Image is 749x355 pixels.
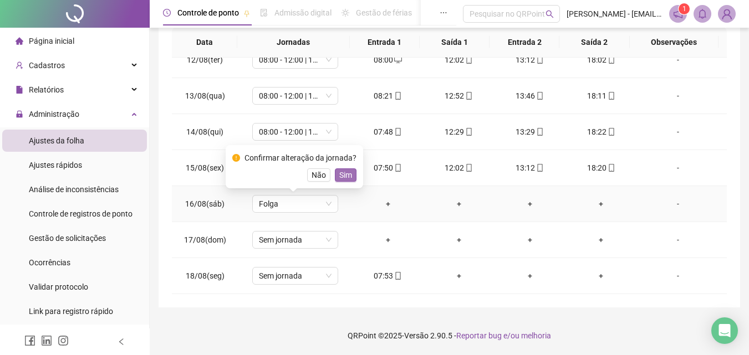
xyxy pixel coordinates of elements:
[607,128,615,136] span: mobile
[186,163,224,172] span: 15/08(sex)
[177,8,239,17] span: Controle de ponto
[574,270,628,282] div: +
[361,126,415,138] div: 07:48
[312,169,326,181] span: Não
[645,90,711,102] div: -
[259,88,332,104] span: 08:00 - 12:00 | 13:12 - 18:00
[29,282,88,291] span: Validar protocolo
[546,10,554,18] span: search
[361,198,415,210] div: +
[184,235,226,244] span: 17/08(dom)
[29,85,64,94] span: Relatórios
[259,231,332,248] span: Sem jornada
[260,9,268,17] span: file-done
[24,335,35,346] span: facebook
[393,128,402,136] span: mobile
[503,162,557,174] div: 13:12
[361,162,415,174] div: 07:50
[361,54,415,66] div: 08:00
[393,272,402,280] span: mobile
[673,9,683,19] span: notification
[172,27,237,58] th: Data
[464,92,473,100] span: mobile
[259,267,332,284] span: Sem jornada
[607,164,615,172] span: mobile
[574,162,628,174] div: 18:20
[237,27,350,58] th: Jornadas
[29,37,74,45] span: Página inicial
[244,152,356,164] div: Confirmar alteração da jornada?
[29,110,79,119] span: Administração
[645,126,711,138] div: -
[697,9,707,19] span: bell
[393,92,402,100] span: mobile
[186,271,225,280] span: 18/08(seg)
[535,92,544,100] span: mobile
[29,61,65,70] span: Cadastros
[503,198,557,210] div: +
[464,164,473,172] span: mobile
[356,8,412,17] span: Gestão de férias
[607,92,615,100] span: mobile
[29,234,106,243] span: Gestão de solicitações
[719,6,735,22] img: 67890
[432,162,486,174] div: 12:02
[274,8,332,17] span: Admissão digital
[711,317,738,344] div: Open Intercom Messenger
[574,90,628,102] div: 18:11
[16,110,23,118] span: lock
[335,168,356,182] button: Sim
[393,56,402,64] span: desktop
[361,270,415,282] div: 07:53
[29,258,70,267] span: Ocorrências
[645,198,711,210] div: -
[503,54,557,66] div: 13:12
[535,128,544,136] span: mobile
[393,164,402,172] span: mobile
[361,90,415,102] div: 08:21
[503,234,557,246] div: +
[307,168,330,182] button: Não
[187,55,223,64] span: 12/08(ter)
[630,27,719,58] th: Observações
[420,27,490,58] th: Saída 1
[16,86,23,94] span: file
[456,331,551,340] span: Reportar bug e/ou melhoria
[29,185,119,194] span: Análise de inconsistências
[29,209,133,218] span: Controle de registros de ponto
[41,335,52,346] span: linkedin
[645,54,711,66] div: -
[639,36,710,48] span: Observações
[404,331,429,340] span: Versão
[259,124,332,140] span: 08:00 - 12:00 | 13:12 - 18:00
[361,234,415,246] div: +
[645,162,711,174] div: -
[186,127,223,136] span: 14/08(qui)
[464,128,473,136] span: mobile
[29,307,113,316] span: Link para registro rápido
[440,9,447,17] span: ellipsis
[432,54,486,66] div: 12:02
[490,27,559,58] th: Entrada 2
[16,37,23,45] span: home
[29,136,84,145] span: Ajustes da folha
[574,126,628,138] div: 18:22
[118,338,125,346] span: left
[645,234,711,246] div: -
[432,198,486,210] div: +
[29,161,82,169] span: Ajustes rápidos
[432,270,486,282] div: +
[607,56,615,64] span: mobile
[185,199,225,208] span: 16/08(sáb)
[163,9,171,17] span: clock-circle
[464,56,473,64] span: mobile
[574,54,628,66] div: 18:02
[679,3,690,14] sup: 1
[350,27,420,58] th: Entrada 1
[567,8,663,20] span: [PERSON_NAME] - [EMAIL_ADDRESS][DOMAIN_NAME]
[682,5,686,13] span: 1
[185,91,225,100] span: 13/08(qua)
[432,234,486,246] div: +
[432,126,486,138] div: 12:29
[259,195,332,212] span: Folga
